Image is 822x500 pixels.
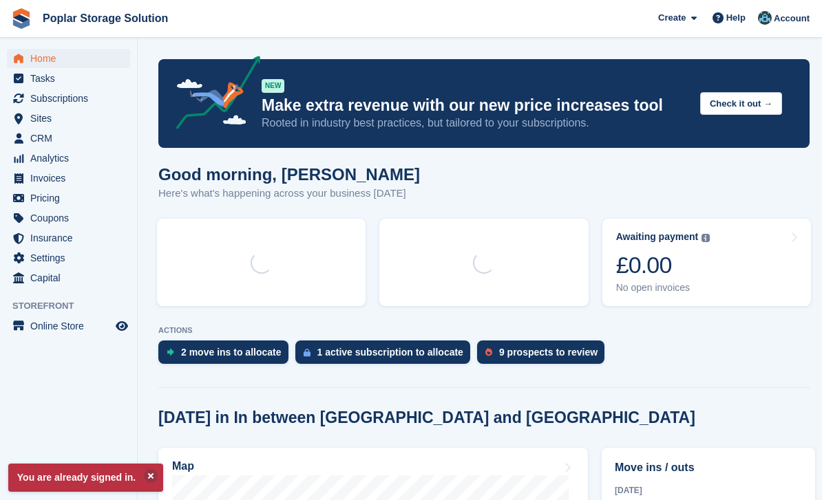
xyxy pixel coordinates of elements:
[304,348,310,357] img: active_subscription_to_allocate_icon-d502201f5373d7db506a760aba3b589e785aa758c864c3986d89f69b8ff3...
[7,169,130,188] a: menu
[158,186,420,202] p: Here's what's happening across your business [DATE]
[30,89,113,108] span: Subscriptions
[30,149,113,168] span: Analytics
[7,129,130,148] a: menu
[30,188,113,208] span: Pricing
[615,459,802,476] h2: Move ins / outs
[616,282,710,294] div: No open invoices
[658,11,686,25] span: Create
[12,299,137,313] span: Storefront
[158,409,695,427] h2: [DATE] in In between [GEOGRAPHIC_DATA] and [GEOGRAPHIC_DATA]
[114,318,130,334] a: Preview store
[602,219,811,306] a: Awaiting payment £0.00 No open invoices
[774,12,810,25] span: Account
[295,340,477,371] a: 1 active subscription to allocate
[30,316,113,336] span: Online Store
[37,7,173,30] a: Poplar Storage Solution
[262,79,284,93] div: NEW
[30,268,113,287] span: Capital
[30,208,113,228] span: Coupons
[11,8,32,29] img: stora-icon-8386f47178a22dfd0bd8f6a31ec36ba5ce8667c1dd55bd0f319d3a0aa187defe.svg
[7,208,130,228] a: menu
[317,347,463,358] div: 1 active subscription to allocate
[758,11,772,25] img: Andrew Cumming
[30,169,113,188] span: Invoices
[7,49,130,68] a: menu
[7,89,130,108] a: menu
[30,228,113,248] span: Insurance
[7,248,130,268] a: menu
[158,340,295,371] a: 2 move ins to allocate
[30,129,113,148] span: CRM
[7,228,130,248] a: menu
[8,464,163,492] p: You are already signed in.
[30,49,113,68] span: Home
[158,326,810,335] p: ACTIONS
[158,165,420,184] h1: Good morning, [PERSON_NAME]
[30,109,113,128] span: Sites
[700,92,782,115] button: Check it out →
[172,460,194,472] h2: Map
[7,188,130,208] a: menu
[30,248,113,268] span: Settings
[165,56,261,134] img: price-adjustments-announcement-icon-8257ccfd72463d97f412b2fc003d46551f7dbcb40ab6d574587a9cd5c0d94...
[262,96,689,116] p: Make extra revenue with our new price increases tool
[7,109,130,128] a: menu
[181,347,282,358] div: 2 move ins to allocate
[616,231,699,243] div: Awaiting payment
[7,268,130,287] a: menu
[7,316,130,336] a: menu
[262,116,689,131] p: Rooted in industry best practices, but tailored to your subscriptions.
[167,348,174,356] img: move_ins_to_allocate_icon-fdf77a2bb77ea45bf5b3d319d69a93e2d87916cf1d5bf7949dd705db3b84f3ca.svg
[702,234,710,242] img: icon-info-grey-7440780725fd019a000dd9b08b2336e03edf1995a4989e88bcd33f0948082b44.svg
[616,251,710,279] div: £0.00
[7,69,130,88] a: menu
[499,347,598,358] div: 9 prospects to review
[485,348,492,356] img: prospect-51fa495bee0391a8d652442698ab0144808aea92771e9ea1ae160a38d050c398.svg
[30,69,113,88] span: Tasks
[615,484,802,497] div: [DATE]
[726,11,746,25] span: Help
[477,340,611,371] a: 9 prospects to review
[7,149,130,168] a: menu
